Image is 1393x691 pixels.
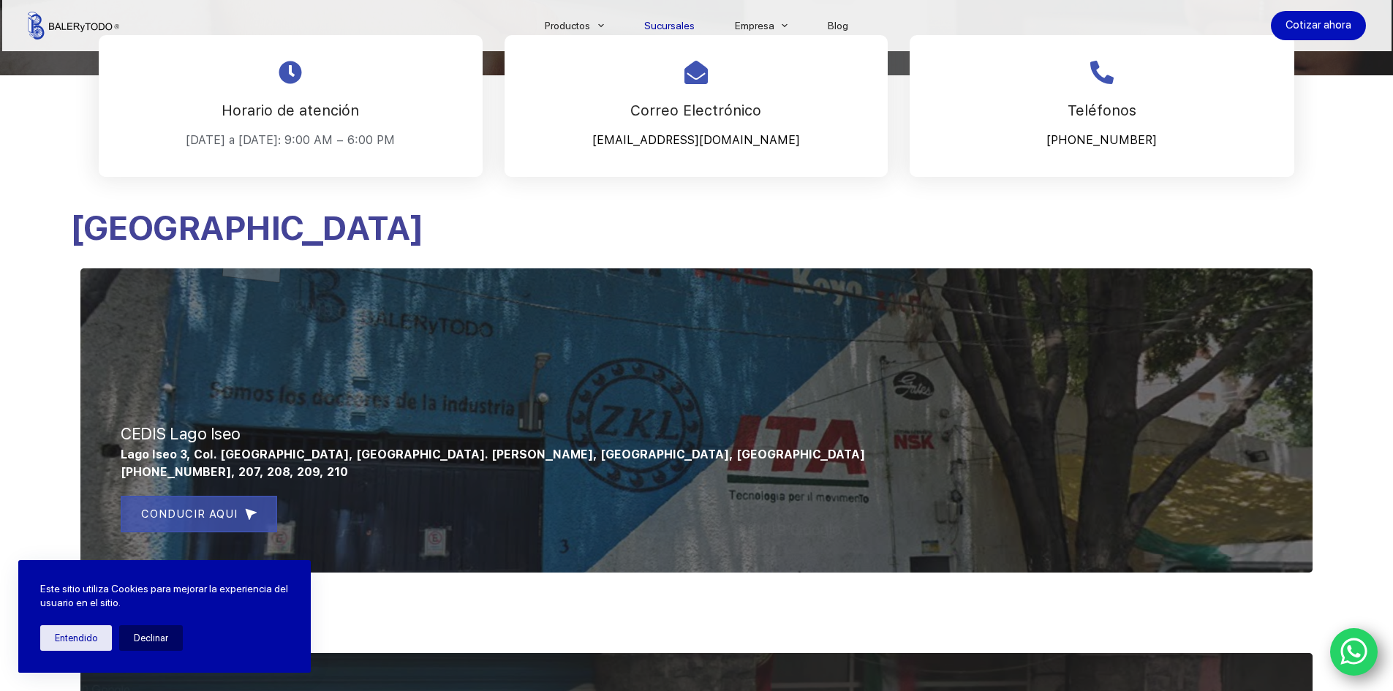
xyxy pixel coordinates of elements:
[523,129,869,151] p: [EMAIL_ADDRESS][DOMAIN_NAME]
[69,208,423,248] span: [GEOGRAPHIC_DATA]
[121,465,348,479] span: [PHONE_NUMBER], 207, 208, 209, 210
[186,133,395,147] span: [DATE] a [DATE]: 9:00 AM – 6:00 PM
[121,496,277,532] a: CONDUCIR AQUI
[121,424,241,443] span: CEDIS Lago Iseo
[40,582,289,611] p: Este sitio utiliza Cookies para mejorar la experiencia del usuario en el sitio.
[1068,102,1136,119] span: Teléfonos
[121,448,865,461] span: Lago Iseo 3, Col. [GEOGRAPHIC_DATA], [GEOGRAPHIC_DATA]. [PERSON_NAME], [GEOGRAPHIC_DATA], [GEOGRA...
[28,12,119,39] img: Balerytodo
[928,129,1276,151] p: [PHONE_NUMBER]
[40,625,112,651] button: Entendido
[1271,11,1366,40] a: Cotizar ahora
[141,505,238,523] span: CONDUCIR AQUI
[222,102,359,119] span: Horario de atención
[1330,628,1378,676] a: WhatsApp
[119,625,183,651] button: Declinar
[630,102,761,119] span: Correo Electrónico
